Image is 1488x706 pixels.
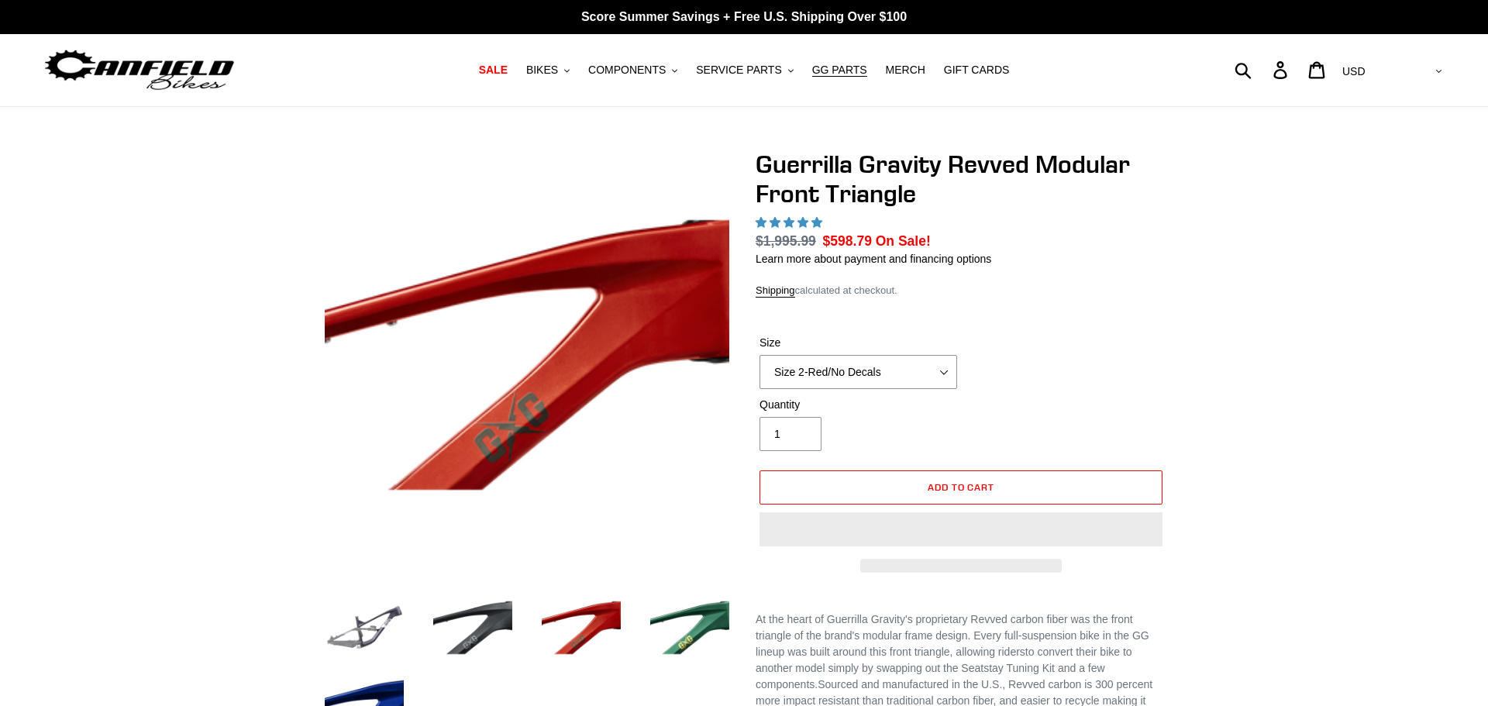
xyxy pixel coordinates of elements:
[876,231,931,251] span: On Sale!
[756,233,816,249] s: $1,995.99
[539,585,624,670] img: Load image into Gallery viewer, Guerrilla Gravity Revved Modular Front Triangle
[759,335,957,351] label: Size
[688,60,801,81] button: SERVICE PARTS
[928,481,995,493] span: Add to cart
[823,233,872,249] span: $598.79
[944,64,1010,77] span: GIFT CARDS
[759,470,1162,505] button: Add to cart
[471,60,515,81] a: SALE
[1243,53,1283,87] input: Search
[430,585,515,670] img: Load image into Gallery viewer, Guerrilla Gravity Revved Modular Front Triangle
[647,585,732,670] img: Load image into Gallery viewer, Guerrilla Gravity Revved Modular Front Triangle
[756,646,1132,691] span: to convert their bike to another model simply by swapping out the Seatstay Tuning Kit and a few c...
[878,60,933,81] a: MERCH
[756,283,1166,298] div: calculated at checkout.
[759,397,957,413] label: Quantity
[804,60,875,81] a: GG PARTS
[588,64,666,77] span: COMPONENTS
[756,216,825,229] span: 5.00 stars
[479,64,508,77] span: SALE
[756,613,1149,658] span: At the heart of Guerrilla Gravity's proprietary Revved carbon fiber was the front triangle of the...
[325,153,729,557] img: Guerrilla Gravity Revved Modular Front Triangle
[43,46,236,95] img: Canfield Bikes
[886,64,925,77] span: MERCH
[756,284,795,298] a: Shipping
[580,60,685,81] button: COMPONENTS
[322,585,407,670] img: Load image into Gallery viewer, Guerrilla Gravity Revved Modular Front Triangle
[936,60,1018,81] a: GIFT CARDS
[696,64,781,77] span: SERVICE PARTS
[526,64,558,77] span: BIKES
[812,64,867,77] span: GG PARTS
[756,253,991,265] a: Learn more about payment and financing options
[518,60,577,81] button: BIKES
[756,150,1166,209] h1: Guerrilla Gravity Revved Modular Front Triangle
